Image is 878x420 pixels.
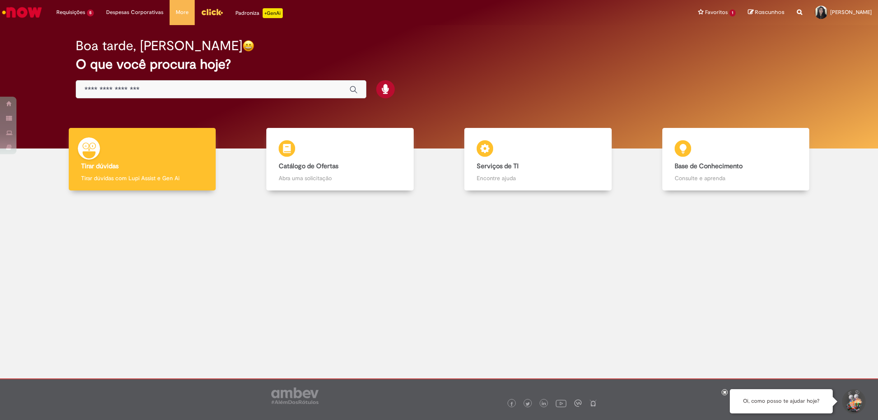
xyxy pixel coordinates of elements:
p: +GenAi [263,8,283,18]
b: Catálogo de Ofertas [279,162,338,170]
b: Serviços de TI [477,162,519,170]
b: Base de Conhecimento [675,162,743,170]
span: More [176,8,189,16]
div: Oi, como posso te ajudar hoje? [730,389,833,413]
a: Tirar dúvidas Tirar dúvidas com Lupi Assist e Gen Ai [43,128,241,191]
span: 5 [87,9,94,16]
img: happy-face.png [242,40,254,52]
img: logo_footer_naosei.png [589,399,597,407]
h2: O que você procura hoje? [76,57,802,72]
p: Encontre ajuda [477,174,599,182]
p: Tirar dúvidas com Lupi Assist e Gen Ai [81,174,203,182]
img: logo_footer_youtube.png [556,398,566,408]
img: logo_footer_twitter.png [526,402,530,406]
img: ServiceNow [1,4,43,21]
a: Base de Conhecimento Consulte e aprenda [637,128,835,191]
span: Rascunhos [755,8,785,16]
span: Favoritos [705,8,728,16]
div: Padroniza [235,8,283,18]
img: logo_footer_workplace.png [574,399,582,407]
span: 1 [729,9,736,16]
img: click_logo_yellow_360x200.png [201,6,223,18]
span: Despesas Corporativas [106,8,163,16]
p: Abra uma solicitação [279,174,401,182]
span: Requisições [56,8,85,16]
p: Consulte e aprenda [675,174,797,182]
img: logo_footer_ambev_rotulo_gray.png [271,388,319,404]
a: Catálogo de Ofertas Abra uma solicitação [241,128,439,191]
img: logo_footer_facebook.png [510,402,514,406]
a: Rascunhos [748,9,785,16]
a: Serviços de TI Encontre ajuda [439,128,637,191]
span: [PERSON_NAME] [830,9,872,16]
b: Tirar dúvidas [81,162,119,170]
img: logo_footer_linkedin.png [542,401,546,406]
button: Iniciar Conversa de Suporte [841,389,866,414]
h2: Boa tarde, [PERSON_NAME] [76,39,242,53]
